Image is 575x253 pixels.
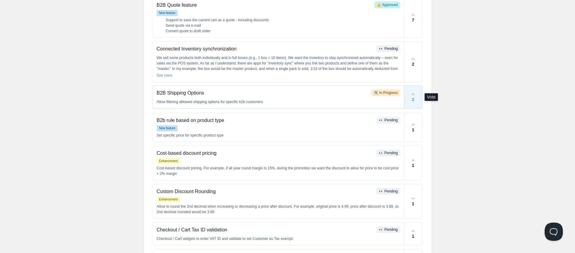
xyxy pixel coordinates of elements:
[157,89,369,97] p: B2B Shipping Options
[379,47,398,51] span: 👀 Pending
[379,151,398,155] span: 👀 Pending
[157,117,374,124] p: B2b rule based on product type
[412,201,414,207] p: 1
[166,23,400,28] li: Send quote via e-mail
[377,3,398,7] span: 👍 Approved
[157,236,400,241] p: Checkout / Cart widgets to enter VAT ID and validate to set Customer as Tax exempt.
[157,10,178,16] span: New feature
[166,17,400,23] li: Support to save the current cart as a quote - including discounts
[412,96,414,103] p: 2
[157,125,178,131] span: New feature
[157,204,400,215] p: Allow to round the 2nd decimal when increasing or decreasing a price after discount. For example,...
[157,165,400,176] p: Cost-based discount pricing. For example, if all year round margin is 15%, during the promotion w...
[379,227,398,232] span: 👀 Pending
[166,28,400,34] li: Convert quote to draft order
[379,189,398,193] span: 👀 Pending
[374,91,398,95] span: 🛠️ In Progress
[157,73,173,78] p: See more
[545,223,563,241] iframe: Help Scout Beacon - Open
[157,2,372,9] p: B2B Quote feature
[157,158,180,164] span: Enhancement
[157,45,374,53] p: Connected Inventory synchronization
[157,150,374,157] p: Cost-based discount pricing
[379,118,398,122] span: 👀 Pending
[412,61,414,68] p: 2
[157,188,374,195] p: Custom Discount Rounding
[412,233,414,240] p: 1
[412,162,414,169] p: 1
[157,226,374,234] p: Checkout / Cart Tax ID validation
[412,127,414,133] p: 1
[157,55,400,77] p: We sell some products both individually and in full boxes (e.g., 1 box = 10 items). We want the i...
[157,133,400,138] p: Set specific price for specific product type
[412,17,414,23] p: 7
[157,196,180,203] span: Enhancement
[157,99,400,105] p: Allow filtering alllowed shipping options for specific b2b customers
